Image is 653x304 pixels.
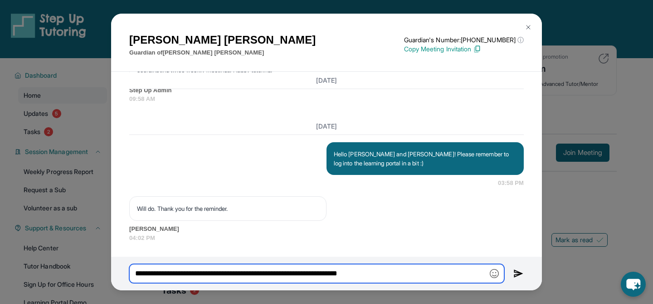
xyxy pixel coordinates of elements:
[129,122,524,131] h3: [DATE]
[137,204,319,213] p: Will do. Thank you for the reminder.
[129,75,524,85] h3: [DATE]
[621,272,646,297] button: chat-button
[490,269,499,278] img: Emoji
[129,95,524,104] span: 09:58 AM
[404,35,524,45] p: Guardian's Number: [PHONE_NUMBER]
[473,45,481,53] img: Copy Icon
[513,268,524,279] img: Send icon
[129,224,524,234] span: [PERSON_NAME]
[498,179,524,188] span: 03:58 PM
[129,32,316,48] h1: [PERSON_NAME] [PERSON_NAME]
[129,86,524,95] span: Step Up Admin
[404,45,524,54] p: Copy Meeting Invitation
[517,35,524,45] span: ⓘ
[129,234,524,243] span: 04:02 PM
[129,48,316,57] p: Guardian of [PERSON_NAME] [PERSON_NAME]
[334,150,517,168] p: Hello [PERSON_NAME] and [PERSON_NAME]! Please remember to log into the learning portal in a bit :)
[525,24,532,31] img: Close Icon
